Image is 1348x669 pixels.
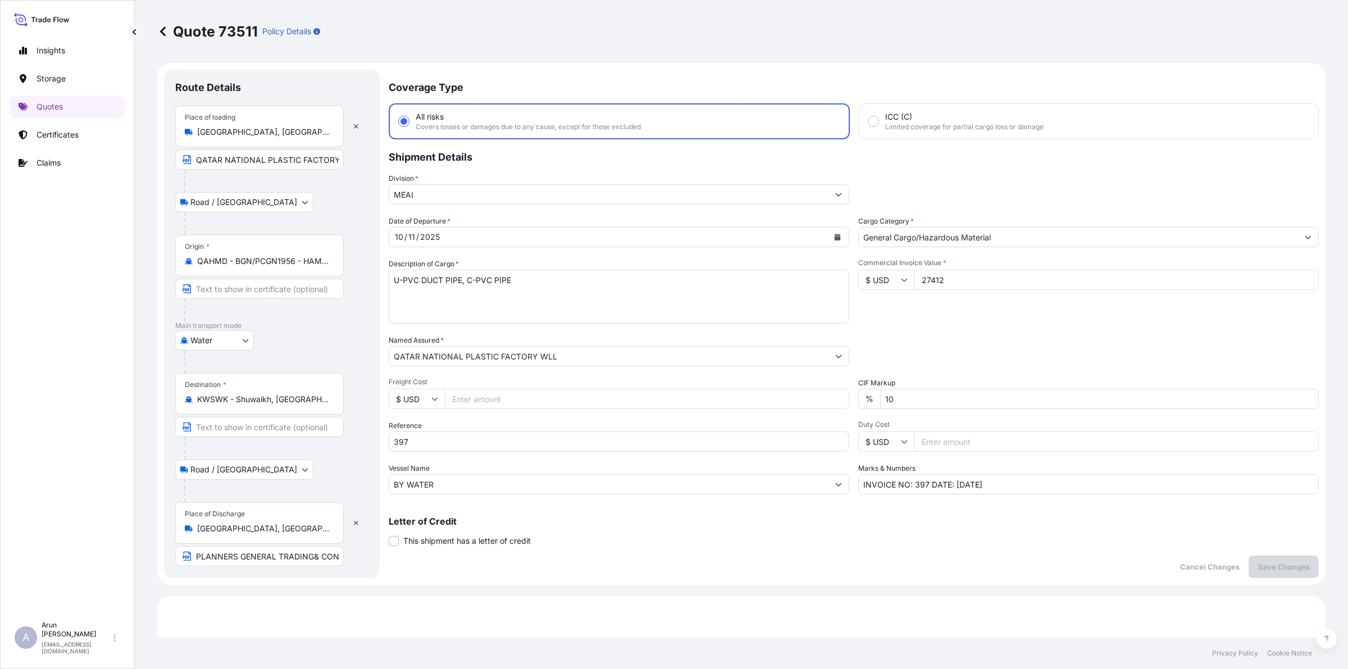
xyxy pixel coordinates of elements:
[197,394,330,405] input: Destination
[185,509,245,518] div: Place of Discharge
[175,192,313,212] button: Select transport
[175,459,313,480] button: Select transport
[10,152,125,174] a: Claims
[389,463,430,474] label: Vessel Name
[403,535,531,547] span: This shipment has a letter of credit
[419,230,441,244] div: year,
[858,463,916,474] label: Marks & Numbers
[389,173,418,184] label: Division
[389,377,849,386] span: Freight Cost
[389,139,1319,173] p: Shipment Details
[404,230,407,244] div: /
[399,116,409,126] input: All risksCovers losses or damages due to any cause, except for those excluded
[1267,649,1312,658] a: Cookie Notice
[445,389,849,409] input: Enter amount
[197,126,330,138] input: Place of loading
[175,279,344,299] input: Text to appear on certificate
[828,346,849,366] button: Show suggestions
[1180,561,1240,572] p: Cancel Changes
[190,197,297,208] span: Road / [GEOGRAPHIC_DATA]
[914,431,1319,452] input: Enter amount
[175,321,368,330] p: Main transport mode
[185,113,235,122] div: Place of loading
[859,227,1298,247] input: Select a commodity type
[1171,556,1249,578] button: Cancel Changes
[868,116,878,126] input: ICC (C)Limited coverage for partial cargo loss or damage
[389,420,422,431] label: Reference
[1298,227,1318,247] button: Show suggestions
[389,474,828,494] input: Type to search vessel name or IMO
[1249,556,1319,578] button: Save Changes
[828,228,846,246] button: Calendar
[42,641,111,654] p: [EMAIL_ADDRESS][DOMAIN_NAME]
[389,335,444,346] label: Named Assured
[389,184,828,204] input: Type to search division
[389,270,849,324] textarea: U-PVC DUCT PIPE, C-PVC PIPE
[175,546,344,566] input: Text to appear on certificate
[389,346,828,366] input: Full name
[858,258,1319,267] span: Commercial Invoice Value
[885,111,912,122] span: ICC (C)
[858,474,1319,494] input: Number1, number2,...
[37,101,63,112] p: Quotes
[37,45,65,56] p: Insights
[190,335,212,346] span: Water
[190,464,297,475] span: Road / [GEOGRAPHIC_DATA]
[407,230,416,244] div: day,
[914,270,1319,290] input: Type amount
[42,621,111,639] p: Arun [PERSON_NAME]
[10,124,125,146] a: Certificates
[197,523,330,534] input: Place of Discharge
[197,256,330,267] input: Origin
[175,81,241,94] p: Route Details
[389,517,1319,526] p: Letter of Credit
[157,22,258,40] p: Quote 73511
[37,73,66,84] p: Storage
[175,417,344,437] input: Text to appear on certificate
[37,129,79,140] p: Certificates
[858,377,895,389] label: CIF Markup
[22,632,29,643] span: A
[885,122,1044,131] span: Limited coverage for partial cargo loss or damage
[858,420,1319,429] span: Duty Cost
[262,26,311,37] p: Policy Details
[1212,649,1258,658] a: Privacy Policy
[828,184,849,204] button: Show suggestions
[389,431,849,452] input: Your internal reference
[416,230,419,244] div: /
[37,157,61,169] p: Claims
[175,330,254,351] button: Select transport
[10,39,125,62] a: Insights
[389,216,450,227] span: Date of Departure
[10,67,125,90] a: Storage
[828,474,849,494] button: Show suggestions
[858,389,880,409] div: %
[389,258,459,270] label: Description of Cargo
[185,242,210,251] div: Origin
[1258,561,1310,572] p: Save Changes
[416,111,444,122] span: All risks
[880,389,1319,409] input: Enter percentage
[10,95,125,118] a: Quotes
[389,70,1319,103] p: Coverage Type
[185,380,226,389] div: Destination
[175,149,344,170] input: Text to appear on certificate
[394,230,404,244] div: month,
[858,216,914,227] label: Cargo Category
[416,122,641,131] span: Covers losses or damages due to any cause, except for those excluded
